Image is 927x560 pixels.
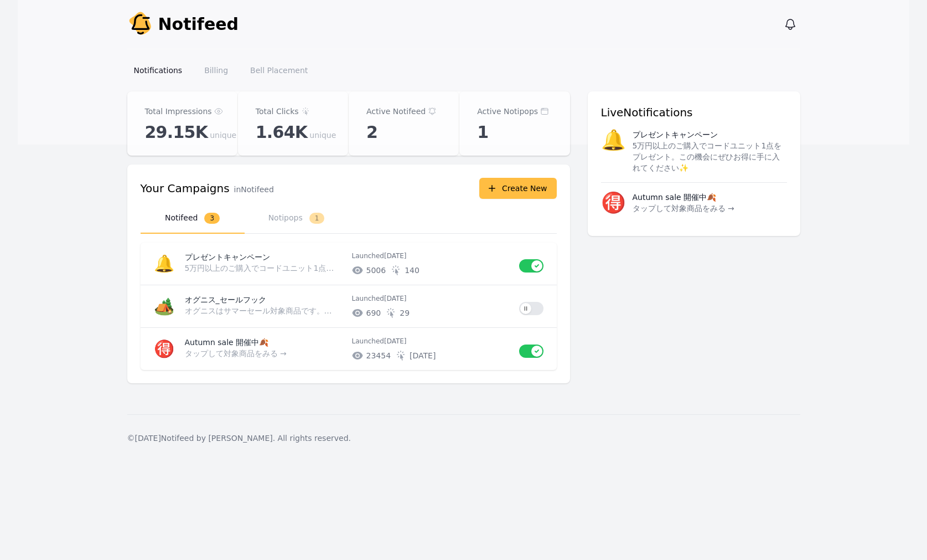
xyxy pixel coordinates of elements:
span: # of unique clicks [400,307,410,318]
span: # of unique impressions [366,307,381,318]
a: 🔔プレゼントキャンペーン5万円以上のご購入でコードユニット1点をプレゼント。この機会にぜひお得に手に入れてください✨Launched[DATE]5006140 [141,243,557,285]
p: プレゼントキャンペーン [185,251,343,263]
span: 🏕️ [154,296,174,316]
span: 1 [477,122,488,142]
span: 29.15K [145,122,208,142]
p: タップして対象商品をみる → [633,203,734,214]
a: Bell Placement [244,60,314,80]
span: # of unique impressions [366,265,386,276]
p: Total Impressions [145,105,212,118]
span: 3 [204,213,220,224]
p: Active Notifeed [366,105,426,118]
p: オグニスはサマーセール対象商品です。お得に購入できるのは8/31まで。お早めにご確認ください！ [185,305,339,316]
button: Notifeed3 [141,203,245,234]
span: unique [210,130,236,141]
a: Notifeed [127,11,239,38]
h3: Live Notifications [601,105,787,120]
nav: Tabs [141,203,557,234]
p: オグニス_セールフック [185,294,343,305]
span: unique [309,130,336,141]
span: All rights reserved. [278,434,351,443]
span: 🉐 [601,192,626,214]
span: © [DATE] Notifeed by [PERSON_NAME]. [127,434,276,443]
h3: Your Campaigns [141,181,230,196]
p: プレゼントキャンペーン [633,129,718,140]
time: 2025-08-22T01:03:02.936Z [384,295,407,302]
time: 2025-08-13T14:12:34.913Z [384,337,407,345]
span: # of unique clicks [405,265,420,276]
p: タップして対象商品をみる → [185,348,339,359]
p: Launched [352,294,510,303]
p: 5万円以上のご購入でコードユニット1点をプレゼント。この機会にぜひお得に手に入れてください✨ [185,263,339,274]
span: 2 [366,122,377,142]
p: Autumn sale 開催中🍂 [633,192,717,203]
a: Billing [198,60,235,80]
span: # of unique clicks [410,350,436,361]
img: Your Company [127,11,154,38]
span: # of unique impressions [366,350,391,361]
button: Notipops1 [245,203,349,234]
a: 🏕️オグニス_セールフックオグニスはサマーセール対象商品です。お得に購入できるのは8/31まで。お早めにご確認ください！Launched[DATE]69029 [141,285,557,327]
p: Autumn sale 開催中🍂 [185,337,343,348]
p: Active Notipops [477,105,538,118]
span: 1 [309,213,325,224]
p: in Notifeed [234,184,274,195]
span: 1.64K [256,122,308,142]
a: 🉐Autumn sale 開催中🍂タップして対象商品をみる →Launched[DATE]23454[DATE] [141,328,557,370]
span: 🔔 [154,254,174,273]
p: 5万円以上のご購入でコードユニット1点をプレゼント。この機会にぜひお得に手に入れてください✨ [633,140,787,173]
span: 🔔 [601,129,626,173]
a: Notifications [127,60,189,80]
button: Create New [479,178,557,199]
p: Launched [352,337,510,346]
time: 2025-09-20T00:53:52.828Z [384,252,407,260]
span: 🉐 [154,339,174,358]
p: Total Clicks [256,105,299,118]
p: Launched [352,251,510,260]
span: Notifeed [158,14,239,34]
